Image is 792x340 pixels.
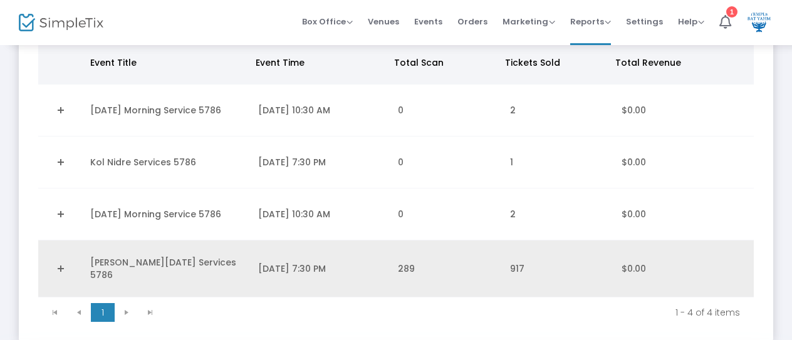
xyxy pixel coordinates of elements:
span: Page 1 [91,303,115,322]
a: Expand Details [46,100,75,120]
span: Box Office [302,16,353,28]
td: 2 [503,85,614,137]
span: Total Revenue [615,56,681,69]
td: $0.00 [614,240,754,297]
td: Kol Nidre Services 5786 [83,137,251,188]
td: 2 [503,188,614,240]
td: [DATE] 7:30 PM [251,240,390,297]
span: Help [678,16,704,28]
td: [DATE] 10:30 AM [251,85,390,137]
td: 1 [503,137,614,188]
span: Events [414,6,442,38]
kendo-pager-info: 1 - 4 of 4 items [171,306,740,319]
td: [DATE] Morning Service 5786 [83,188,251,240]
td: 289 [390,240,502,297]
td: [DATE] 7:30 PM [251,137,390,188]
span: Marketing [503,16,555,28]
td: [PERSON_NAME][DATE] Services 5786 [83,240,251,297]
div: 1 [726,6,737,18]
div: Data table [38,41,754,297]
span: Event Title [90,56,137,69]
span: Venues [368,6,399,38]
td: 0 [390,137,502,188]
a: Expand Details [46,259,75,279]
th: Event Time [248,41,387,85]
td: 917 [503,240,614,297]
td: $0.00 [614,85,754,137]
td: $0.00 [614,188,754,240]
th: Tickets Sold [498,41,608,85]
span: Reports [570,16,611,28]
td: 0 [390,188,502,240]
td: [DATE] 10:30 AM [251,188,390,240]
a: Expand Details [46,204,75,224]
span: Orders [457,6,487,38]
span: Settings [626,6,663,38]
a: Expand Details [46,152,75,172]
th: Total Scan [387,41,498,85]
td: [DATE] Morning Service 5786 [83,85,251,137]
td: $0.00 [614,137,754,188]
td: 0 [390,85,502,137]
